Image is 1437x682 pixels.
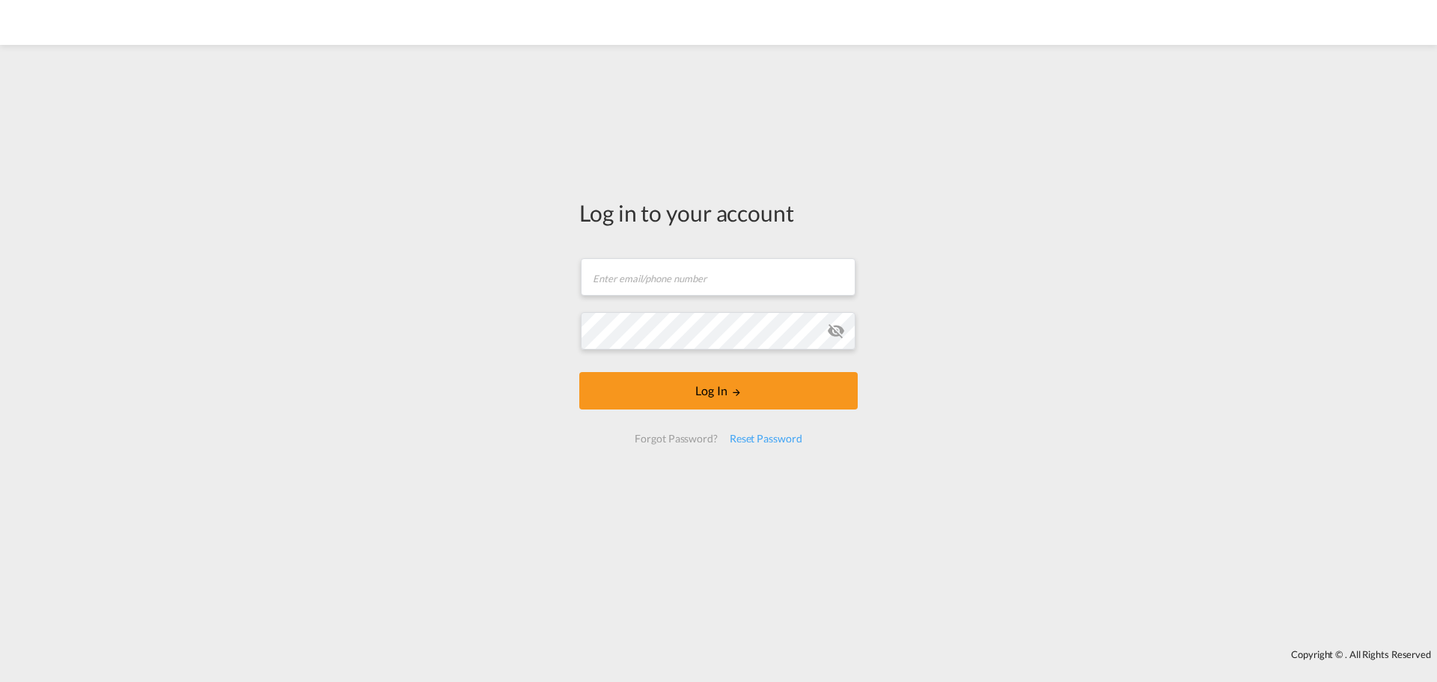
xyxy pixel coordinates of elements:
div: Forgot Password? [629,425,723,452]
button: LOGIN [579,372,858,409]
md-icon: icon-eye-off [827,322,845,340]
div: Reset Password [724,425,808,452]
div: Log in to your account [579,197,858,228]
input: Enter email/phone number [581,258,855,296]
